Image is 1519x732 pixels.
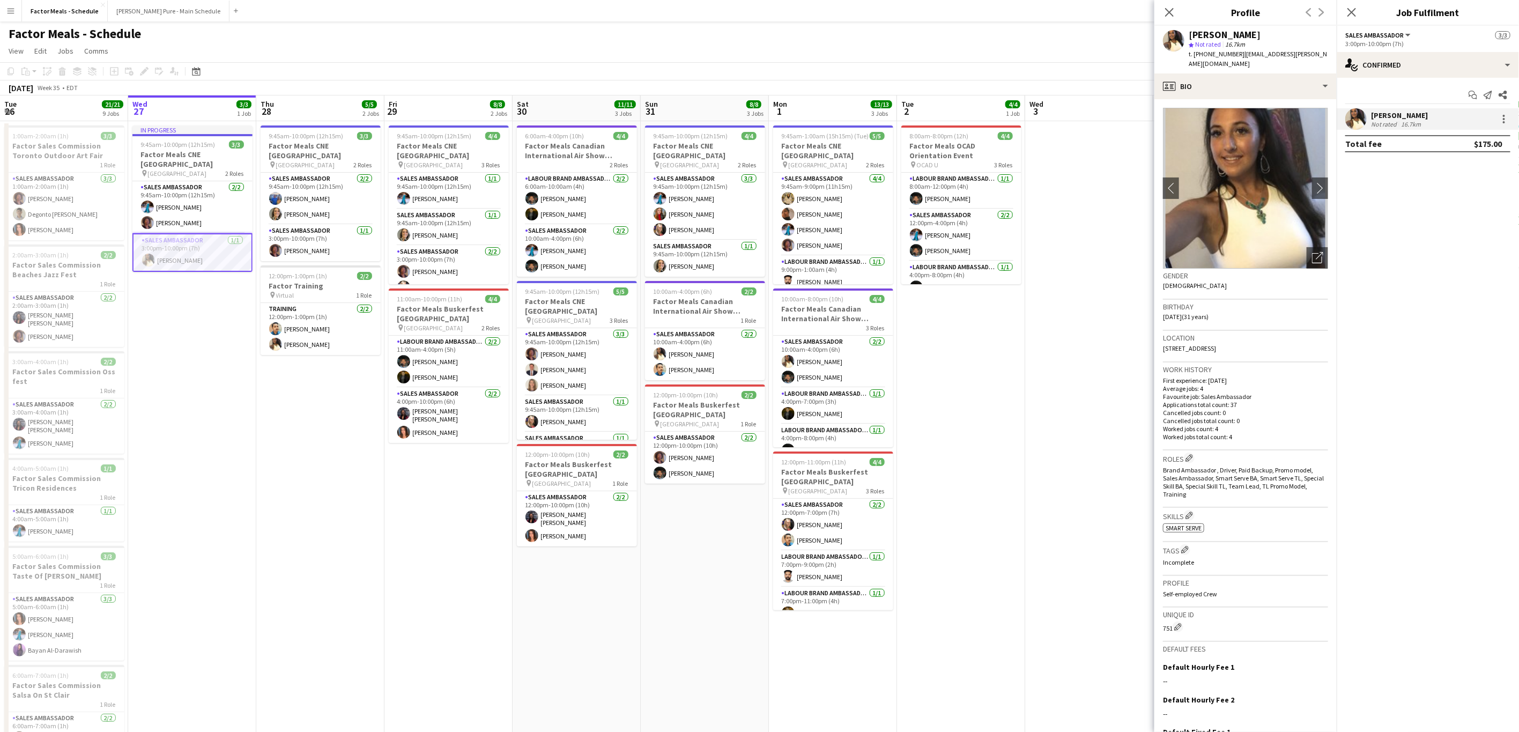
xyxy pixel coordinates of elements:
[4,546,124,661] div: 5:00am-6:00am (1h)3/3Factor Sales Commission Taste Of [PERSON_NAME]1 RoleSales Ambassador3/35:00a...
[901,261,1021,298] app-card-role: Labour Brand Ambassadors1/14:00pm-8:00pm (4h)[PERSON_NAME]
[387,105,397,117] span: 29
[100,700,116,708] span: 1 Role
[148,169,207,178] span: [GEOGRAPHIC_DATA]
[741,316,757,324] span: 1 Role
[1163,425,1328,433] p: Worked jobs count: 4
[1163,610,1328,619] h3: Unique ID
[782,295,844,303] span: 10:00am-8:00pm (10h)
[397,132,472,140] span: 9:45am-10:00pm (12h15m)
[1399,120,1423,128] div: 16.7km
[80,44,113,58] a: Comms
[1337,52,1519,78] div: Confirmed
[645,281,765,380] div: 10:00am-4:00pm (6h)2/2Factor Meals Canadian International Air Show [GEOGRAPHIC_DATA]1 RoleSales A...
[3,105,17,117] span: 26
[9,46,24,56] span: View
[1163,590,1328,598] p: Self-employed Crew
[746,100,761,108] span: 8/8
[613,287,628,295] span: 5/5
[517,225,637,277] app-card-role: Sales Ambassador2/210:00am-4:00pm (6h)[PERSON_NAME][PERSON_NAME]
[4,351,124,454] app-job-card: 3:00am-4:00am (1h)2/2Factor Sales Commission Oss fest1 RoleSales Ambassador2/23:00am-4:00am (1h)[...
[389,99,397,109] span: Fri
[645,99,658,109] span: Sun
[773,173,893,256] app-card-role: Sales Ambassador4/49:45am-9:00pm (11h15m)[PERSON_NAME][PERSON_NAME][PERSON_NAME][PERSON_NAME]
[101,132,116,140] span: 3/3
[1163,695,1234,705] h3: Default Hourly Fee 2
[1163,313,1209,321] span: [DATE] (31 years)
[645,141,765,160] h3: Factor Meals CNE [GEOGRAPHIC_DATA]
[901,209,1021,261] app-card-role: Sales Ambassador2/212:00pm-4:00pm (4h)[PERSON_NAME][PERSON_NAME]
[870,295,885,303] span: 4/4
[517,432,637,469] app-card-role: Sales Ambassador1/1
[643,105,658,117] span: 31
[4,505,124,542] app-card-role: Sales Ambassador1/14:00am-5:00am (1h)[PERSON_NAME]
[389,209,509,246] app-card-role: Sales Ambassador1/19:45am-10:00pm (12h15m)[PERSON_NAME]
[389,336,509,388] app-card-role: Labour Brand Ambassadors2/211:00am-4:00pm (5h)[PERSON_NAME][PERSON_NAME]
[389,289,509,443] app-job-card: 11:00am-10:00pm (11h)4/4Factor Meals Buskerfest [GEOGRAPHIC_DATA] [GEOGRAPHIC_DATA]2 RolesLabour ...
[261,173,381,225] app-card-role: Sales Ambassador2/29:45am-10:00pm (12h15m)[PERSON_NAME][PERSON_NAME]
[1154,5,1337,19] h3: Profile
[108,1,229,21] button: [PERSON_NAME] Pure - Main Schedule
[9,83,33,93] div: [DATE]
[866,487,885,495] span: 3 Roles
[354,161,372,169] span: 2 Roles
[1474,138,1502,149] div: $175.00
[132,181,253,233] app-card-role: Sales Ambassador2/29:45am-10:00pm (12h15m)[PERSON_NAME][PERSON_NAME]
[517,99,529,109] span: Sat
[1163,282,1227,290] span: [DEMOGRAPHIC_DATA]
[261,265,381,355] app-job-card: 12:00pm-1:00pm (1h)2/2Factor Training Virtual1 RoleTraining2/212:00pm-1:00pm (1h)[PERSON_NAME][PE...
[4,173,124,240] app-card-role: Sales Ambassador3/31:00am-2:00am (1h)[PERSON_NAME]Degonto [PERSON_NAME][PERSON_NAME]
[900,105,914,117] span: 2
[901,99,914,109] span: Tue
[515,105,529,117] span: 30
[53,44,78,58] a: Jobs
[1163,376,1328,385] p: First experience: [DATE]
[517,297,637,316] h3: Factor Meals CNE [GEOGRAPHIC_DATA]
[870,458,885,466] span: 4/4
[773,587,893,624] app-card-role: Labour Brand Ambassadors1/17:00pm-11:00pm (4h)[PERSON_NAME]
[517,396,637,432] app-card-role: Sales Ambassador1/19:45am-10:00pm (12h15m)[PERSON_NAME]
[13,132,69,140] span: 1:00am-2:00am (1h)
[132,125,253,272] app-job-card: In progress9:45am-10:00pm (12h15m)3/3Factor Meals CNE [GEOGRAPHIC_DATA] [GEOGRAPHIC_DATA]2 RolesS...
[1345,31,1412,39] button: Sales Ambassador
[773,551,893,587] app-card-role: Labour Brand Ambassadors1/17:00pm-9:00pm (2h)[PERSON_NAME]
[261,303,381,355] app-card-role: Training2/212:00pm-1:00pm (1h)[PERSON_NAME][PERSON_NAME]
[276,161,335,169] span: [GEOGRAPHIC_DATA]
[13,358,69,366] span: 3:00am-4:00am (1h)
[1163,333,1328,343] h3: Location
[773,452,893,610] div: 12:00pm-11:00pm (11h)4/4Factor Meals Buskerfest [GEOGRAPHIC_DATA] [GEOGRAPHIC_DATA]3 RolesSales A...
[613,132,628,140] span: 4/4
[100,280,116,288] span: 1 Role
[35,84,62,92] span: Week 35
[1163,433,1328,441] p: Worked jobs total count: 4
[4,245,124,347] app-job-card: 2:00am-3:00am (1h)2/2Factor Sales Commission Beaches Jazz Fest1 RoleSales Ambassador2/22:00am-3:0...
[1345,40,1510,48] div: 3:00pm-10:00pm (7h)
[1163,466,1324,498] span: Brand Ambassador , Driver, Paid Backup, Promo model, Sales Ambassador, Smart Serve BA, Smart Serv...
[389,173,509,209] app-card-role: Sales Ambassador1/19:45am-10:00pm (12h15m)[PERSON_NAME]
[357,272,372,280] span: 2/2
[4,681,124,700] h3: Factor Sales Commission Salsa On St Clair
[1163,302,1328,312] h3: Birthday
[131,105,147,117] span: 27
[654,287,713,295] span: 10:00am-4:00pm (6h)
[610,161,628,169] span: 2 Roles
[654,132,728,140] span: 9:45am-10:00pm (12h15m)
[741,420,757,428] span: 1 Role
[1163,578,1328,588] h3: Profile
[389,246,509,298] app-card-role: Sales Ambassador2/23:00pm-10:00pm (7h)[PERSON_NAME][PERSON_NAME]
[57,46,73,56] span: Jobs
[4,99,17,109] span: Tue
[261,225,381,261] app-card-role: Sales Ambassador1/13:00pm-10:00pm (7h)[PERSON_NAME]
[389,125,509,284] app-job-card: 9:45am-10:00pm (12h15m)4/4Factor Meals CNE [GEOGRAPHIC_DATA] [GEOGRAPHIC_DATA]3 RolesSales Ambass...
[782,458,847,466] span: 12:00pm-11:00pm (11h)
[1005,100,1020,108] span: 4/4
[773,424,893,461] app-card-role: Labour Brand Ambassadors1/14:00pm-8:00pm (4h)[PERSON_NAME]
[389,141,509,160] h3: Factor Meals CNE [GEOGRAPHIC_DATA]
[789,487,848,495] span: [GEOGRAPHIC_DATA]
[1163,453,1328,464] h3: Roles
[102,100,123,108] span: 21/21
[661,420,720,428] span: [GEOGRAPHIC_DATA]
[389,388,509,443] app-card-role: Sales Ambassador2/24:00pm-10:00pm (6h)[PERSON_NAME] [PERSON_NAME][PERSON_NAME]
[261,141,381,160] h3: Factor Meals CNE [GEOGRAPHIC_DATA]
